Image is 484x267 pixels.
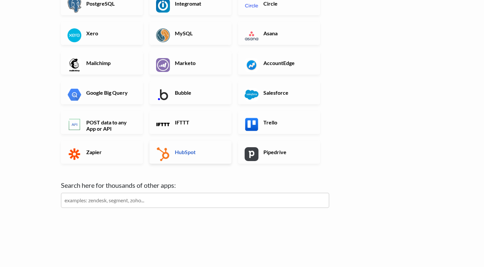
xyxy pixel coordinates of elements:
[173,30,225,36] h6: MySQL
[85,0,136,7] h6: PostgreSQL
[245,88,258,102] img: Salesforce App & API
[67,58,81,72] img: Mailchimp App & API
[262,119,313,125] h6: Trello
[238,51,320,75] a: AccountEdge
[173,89,225,96] h6: Bubble
[67,88,81,102] img: Google Big Query App & API
[61,22,143,45] a: Xero
[245,147,258,161] img: Pipedrive App & API
[156,28,170,42] img: MySQL App & API
[85,30,136,36] h6: Xero
[451,234,476,259] iframe: Drift Widget Chat Controller
[61,141,143,164] a: Zapier
[245,117,258,131] img: Trello App & API
[245,28,258,42] img: Asana App & API
[67,28,81,42] img: Xero App & API
[85,119,136,132] h6: POST data to any App or API
[238,111,320,134] a: Trello
[238,81,320,104] a: Salesforce
[149,81,231,104] a: Bubble
[85,60,136,66] h6: Mailchimp
[262,149,313,155] h6: Pipedrive
[61,81,143,104] a: Google Big Query
[61,193,329,208] input: examples: zendesk, segment, zoho...
[156,117,170,131] img: IFTTT App & API
[149,111,231,134] a: IFTTT
[262,60,313,66] h6: AccountEdge
[262,0,313,7] h6: Circle
[61,180,329,190] label: Search here for thousands of other apps:
[173,60,225,66] h6: Marketo
[245,58,258,72] img: AccountEdge App & API
[85,89,136,96] h6: Google Big Query
[262,89,313,96] h6: Salesforce
[85,149,136,155] h6: Zapier
[149,22,231,45] a: MySQL
[156,88,170,102] img: Bubble App & API
[67,117,81,131] img: POST data to any App or API App & API
[156,58,170,72] img: Marketo App & API
[149,141,231,164] a: HubSpot
[173,119,225,125] h6: IFTTT
[61,111,143,134] a: POST data to any App or API
[238,141,320,164] a: Pipedrive
[156,147,170,161] img: HubSpot App & API
[149,51,231,75] a: Marketo
[173,0,225,7] h6: Integromat
[262,30,313,36] h6: Asana
[238,22,320,45] a: Asana
[173,149,225,155] h6: HubSpot
[61,51,143,75] a: Mailchimp
[67,147,81,161] img: Zapier App & API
